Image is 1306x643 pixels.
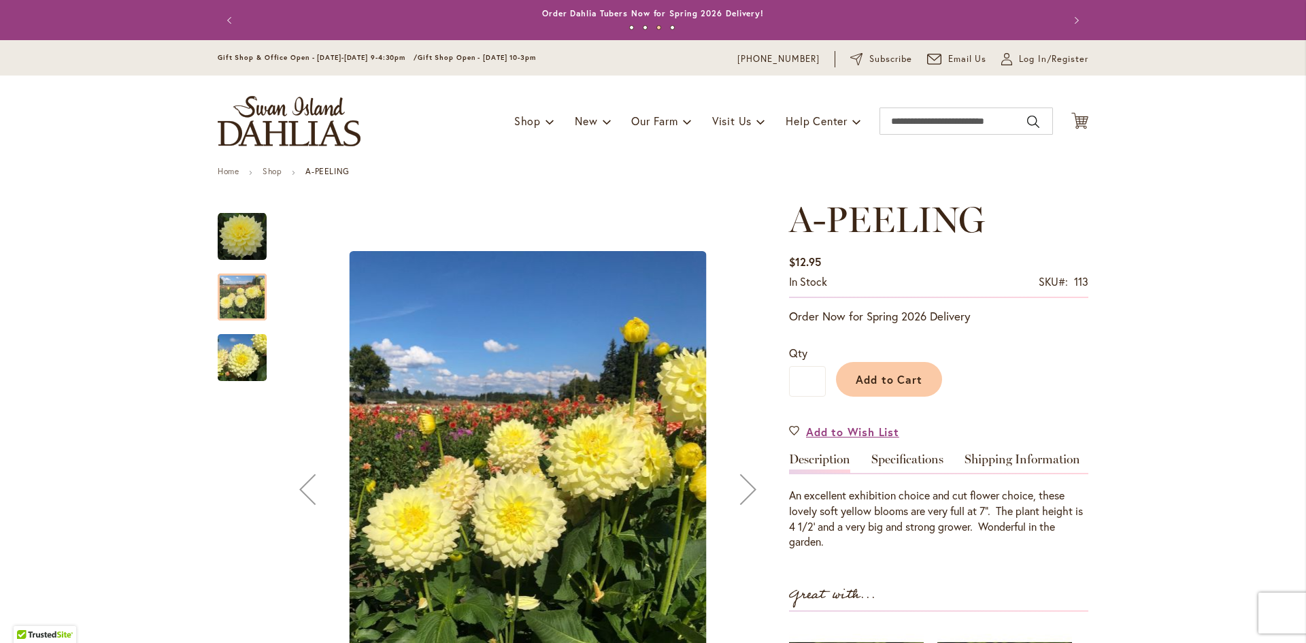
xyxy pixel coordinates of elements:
[218,212,267,261] img: A-Peeling
[789,346,807,360] span: Qty
[218,166,239,176] a: Home
[305,166,349,176] strong: A-PEELING
[869,52,912,66] span: Subscribe
[1061,7,1088,34] button: Next
[218,320,267,381] div: A-Peeling
[656,25,661,30] button: 3 of 4
[631,114,677,128] span: Our Farm
[629,25,634,30] button: 1 of 4
[575,114,597,128] span: New
[850,52,912,66] a: Subscribe
[218,53,418,62] span: Gift Shop & Office Open - [DATE]-[DATE] 9-4:30pm /
[856,372,923,386] span: Add to Cart
[10,595,48,633] iframe: Launch Accessibility Center
[514,114,541,128] span: Shop
[218,325,267,391] img: A-Peeling
[786,114,848,128] span: Help Center
[670,25,675,30] button: 4 of 4
[871,453,943,473] a: Specifications
[218,7,245,34] button: Previous
[789,274,827,288] span: In stock
[1039,274,1068,288] strong: SKU
[789,308,1088,325] p: Order Now for Spring 2026 Delivery
[1019,52,1088,66] span: Log In/Register
[789,274,827,290] div: Availability
[789,198,985,241] span: A-PEELING
[1001,52,1088,66] a: Log In/Register
[712,114,752,128] span: Visit Us
[643,25,648,30] button: 2 of 4
[263,166,282,176] a: Shop
[789,424,899,440] a: Add to Wish List
[927,52,987,66] a: Email Us
[789,453,1088,550] div: Detailed Product Info
[806,424,899,440] span: Add to Wish List
[789,254,821,269] span: $12.95
[542,8,764,18] a: Order Dahlia Tubers Now for Spring 2026 Delivery!
[218,96,361,146] a: store logo
[789,488,1088,550] div: An excellent exhibition choice and cut flower choice, these lovely soft yellow blooms are very fu...
[1074,274,1088,290] div: 113
[789,453,850,473] a: Description
[218,260,280,320] div: A-Peeling
[418,53,536,62] span: Gift Shop Open - [DATE] 10-3pm
[218,199,280,260] div: A-Peeling
[948,52,987,66] span: Email Us
[965,453,1080,473] a: Shipping Information
[836,362,942,397] button: Add to Cart
[737,52,820,66] a: [PHONE_NUMBER]
[789,584,876,606] strong: Great with...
